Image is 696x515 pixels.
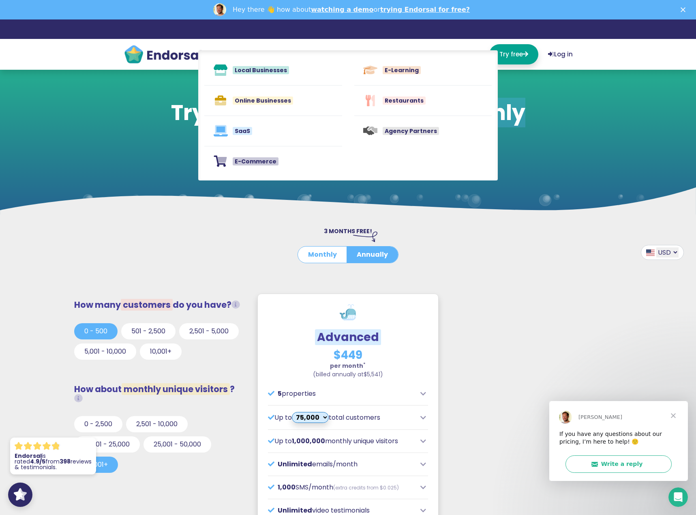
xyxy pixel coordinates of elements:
[122,383,230,395] span: monthly unique visitors
[74,343,136,360] button: 5,001 - 10,000
[656,181,664,189] img: bubble.svg
[74,323,118,339] button: 0 - 500
[278,389,282,398] span: 5
[383,127,439,135] span: Agency Partners
[364,370,380,378] span: $5,541
[233,127,252,135] span: SaaS
[637,176,642,180] img: bubble.svg
[333,484,399,491] span: (extra credits from $0.025)
[74,384,243,403] h3: How about ?
[268,389,416,399] p: properties
[268,436,416,446] p: Up to monthly unique visitors
[266,44,306,64] a: Features
[167,100,529,151] h1: Try Endorsal free for 14 days, .
[233,157,278,165] span: E-Commerce
[233,6,470,14] div: Hey there 👋 how about or
[74,394,83,403] i: Unique visitors that view our social proof tools (widgets, FOMO popups or Wall of Love) on your w...
[268,483,416,492] p: SMS/month
[60,457,71,466] strong: 398
[380,6,470,13] a: trying Endorsal for free?
[167,164,529,174] p: No credit card required Cancel anytime 10 minute setup
[354,119,492,143] a: Agency Partners
[101,183,113,194] img: bubble.svg
[74,300,243,310] h3: How many do you have?
[278,506,312,515] span: Unlimited
[268,459,416,469] p: emails/month
[548,44,573,64] a: Log in
[681,7,689,12] div: Close
[549,401,688,481] iframe: Intercom live chat message
[213,3,226,16] img: Profile image for Dean
[334,347,362,363] span: $449
[353,232,377,242] img: arrow-right-down.svg
[313,370,383,378] span: (billed annually at )
[330,362,366,370] strong: per month
[383,97,426,105] span: Restaurants
[298,247,347,263] button: Monthly
[30,457,45,466] strong: 4.9/5
[668,487,688,507] iframe: Intercom live chat
[268,412,416,423] p: Up to total customers
[459,44,480,64] a: Blog
[140,343,182,360] button: 10,001+
[324,227,372,235] span: 3 MONTHS FREE!
[489,44,538,64] a: Try free
[311,6,373,13] a: watching a demo
[347,247,398,263] button: Annually
[74,457,118,473] button: 50,001+
[354,58,492,82] a: E-Learning
[421,44,449,65] a: Pricing
[383,66,421,74] span: E-Learning
[354,89,492,112] a: Restaurants
[316,44,358,64] a: Solutions
[204,89,342,112] a: Online Businesses
[340,304,356,320] img: whale.svg
[126,416,188,432] button: 2,501 - 10,000
[233,97,293,105] span: Online Businesses
[231,300,240,309] i: Total customers from whom you request testimonials/reviews.
[278,459,312,469] span: Unlimited
[292,436,325,446] span: 1,000,000
[204,119,342,143] a: SaaS
[233,66,289,74] span: Local Businesses
[367,44,411,64] a: Wall of Love
[121,299,173,311] span: customers
[204,150,342,173] a: E-Commerce
[121,323,176,339] button: 501 - 2,500
[204,58,342,82] a: Local Businesses
[15,453,92,470] p: is rated from reviews & testimonials.
[315,329,381,345] span: Advanced
[179,323,239,339] button: 2,501 - 5,000
[198,50,498,180] div: Features
[15,452,42,460] strong: Endorsal
[124,44,203,64] img: endorsal-logo@2x.png
[74,416,122,432] button: 0 - 2,500
[278,483,296,492] span: 1,000
[74,436,140,453] button: 10,001 - 25,000
[143,436,211,453] button: 25,001 - 50,000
